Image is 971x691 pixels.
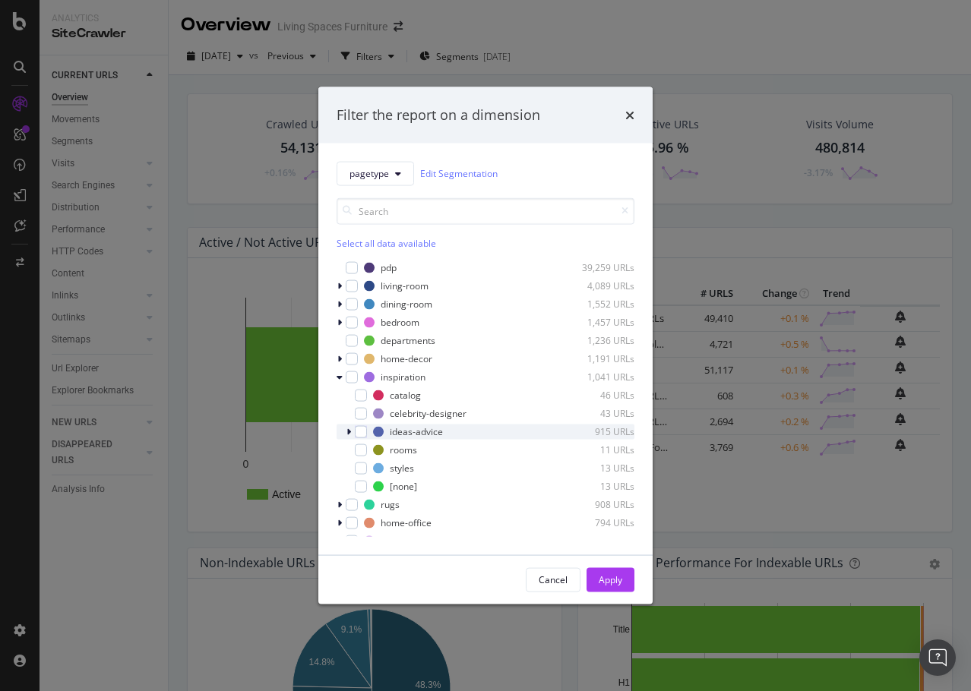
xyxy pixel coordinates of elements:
[381,516,432,529] div: home-office
[560,298,634,311] div: 1,552 URLs
[420,166,498,181] a: Edit Segmentation
[560,389,634,402] div: 46 URLs
[381,261,397,274] div: pdp
[381,352,432,365] div: home-decor
[381,498,400,511] div: rugs
[381,298,432,311] div: dining-room
[337,236,634,249] div: Select all data available
[390,407,467,420] div: celebrity-designer
[390,480,417,493] div: [none]
[919,639,956,676] div: Open Intercom Messenger
[560,498,634,511] div: 908 URLs
[560,480,634,493] div: 13 URLs
[337,197,634,224] input: Search
[560,371,634,383] div: 1,041 URLs
[337,106,540,125] div: Filter the report on a dimension
[526,567,580,592] button: Cancel
[560,425,634,438] div: 915 URLs
[599,573,622,586] div: Apply
[560,334,634,347] div: 1,236 URLs
[318,87,653,604] div: modal
[560,516,634,529] div: 794 URLs
[539,573,568,586] div: Cancel
[560,443,634,456] div: 11 URLs
[560,279,634,292] div: 4,089 URLs
[390,389,421,402] div: catalog
[381,279,429,292] div: living-room
[390,462,414,475] div: styles
[381,334,435,347] div: departments
[390,443,417,456] div: rooms
[381,535,429,547] div: mattresses
[560,462,634,475] div: 13 URLs
[560,316,634,329] div: 1,457 URLs
[390,425,443,438] div: ideas-advice
[560,352,634,365] div: 1,191 URLs
[625,106,634,125] div: times
[381,316,419,329] div: bedroom
[381,371,425,383] div: inspiration
[337,161,414,185] button: pagetype
[560,407,634,420] div: 43 URLs
[587,567,634,592] button: Apply
[560,535,634,547] div: 748 URLs
[560,261,634,274] div: 39,259 URLs
[349,167,389,180] span: pagetype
